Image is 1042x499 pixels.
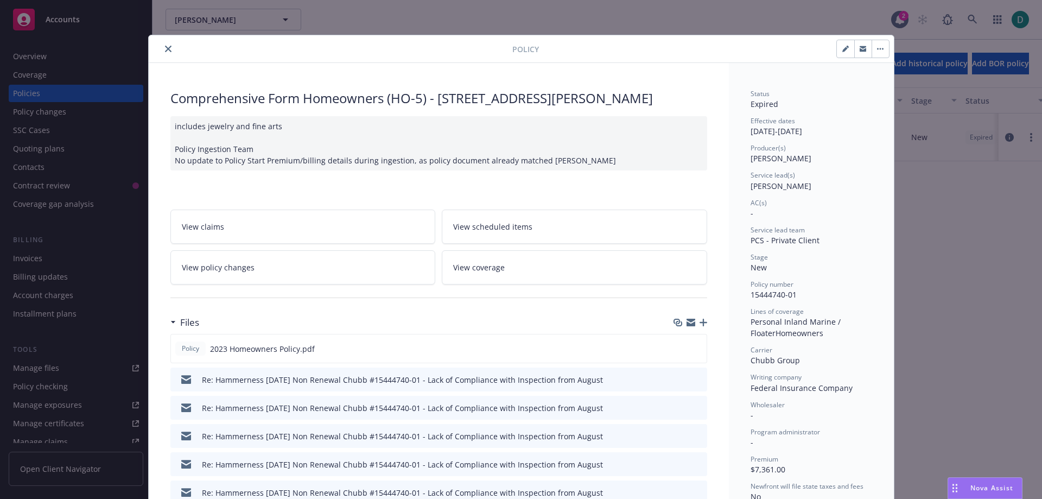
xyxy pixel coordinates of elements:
[751,317,843,338] span: Personal Inland Marine / Floater
[202,374,603,386] div: Re: Hammerness [DATE] Non Renewal Chubb #15444740-01 - Lack of Compliance with Inspection from Au...
[692,343,702,355] button: preview file
[170,89,707,108] div: Comprehensive Form Homeowners (HO-5) - [STREET_ADDRESS][PERSON_NAME]
[751,235,819,245] span: PCS - Private Client
[751,289,797,300] span: 15444740-01
[180,344,201,353] span: Policy
[751,410,753,420] span: -
[512,43,539,55] span: Policy
[210,343,315,355] span: 2023 Homeowners Policy.pdf
[751,280,793,289] span: Policy number
[442,250,707,285] a: View coverage
[751,198,767,207] span: AC(s)
[442,210,707,244] a: View scheduled items
[693,374,703,386] button: preview file
[182,221,224,232] span: View claims
[751,116,872,137] div: [DATE] - [DATE]
[751,400,785,409] span: Wholesaler
[751,170,795,180] span: Service lead(s)
[751,143,786,153] span: Producer(s)
[751,208,753,218] span: -
[693,487,703,498] button: preview file
[776,328,823,338] span: Homeowners
[751,225,805,235] span: Service lead team
[693,459,703,470] button: preview file
[202,487,603,498] div: Re: Hammerness [DATE] Non Renewal Chubb #15444740-01 - Lack of Compliance with Inspection from Au...
[676,487,684,498] button: download file
[170,210,436,244] a: View claims
[751,153,811,163] span: [PERSON_NAME]
[453,221,532,232] span: View scheduled items
[676,402,684,414] button: download file
[170,116,707,170] div: includes jewelry and fine arts Policy Ingestion Team No update to Policy Start Premium/billing de...
[751,454,778,464] span: Premium
[676,374,684,386] button: download file
[182,262,255,273] span: View policy changes
[180,315,199,330] h3: Files
[751,437,753,447] span: -
[202,459,603,470] div: Re: Hammerness [DATE] Non Renewal Chubb #15444740-01 - Lack of Compliance with Inspection from Au...
[162,42,175,55] button: close
[751,482,863,491] span: Newfront will file state taxes and fees
[948,477,1022,499] button: Nova Assist
[693,402,703,414] button: preview file
[751,262,767,273] span: New
[751,252,768,262] span: Stage
[202,431,603,442] div: Re: Hammerness [DATE] Non Renewal Chubb #15444740-01 - Lack of Compliance with Inspection from Au...
[948,478,962,498] div: Drag to move
[970,483,1013,492] span: Nova Assist
[202,402,603,414] div: Re: Hammerness [DATE] Non Renewal Chubb #15444740-01 - Lack of Compliance with Inspection from Au...
[676,431,684,442] button: download file
[751,89,770,98] span: Status
[676,459,684,470] button: download file
[170,250,436,285] a: View policy changes
[751,99,778,109] span: Expired
[751,427,820,437] span: Program administrator
[751,372,802,382] span: Writing company
[751,116,795,125] span: Effective dates
[751,383,853,393] span: Federal Insurance Company
[751,464,785,475] span: $7,361.00
[675,343,684,355] button: download file
[453,262,505,273] span: View coverage
[693,431,703,442] button: preview file
[751,181,811,191] span: [PERSON_NAME]
[751,355,800,365] span: Chubb Group
[751,345,772,355] span: Carrier
[170,315,199,330] div: Files
[751,307,804,316] span: Lines of coverage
